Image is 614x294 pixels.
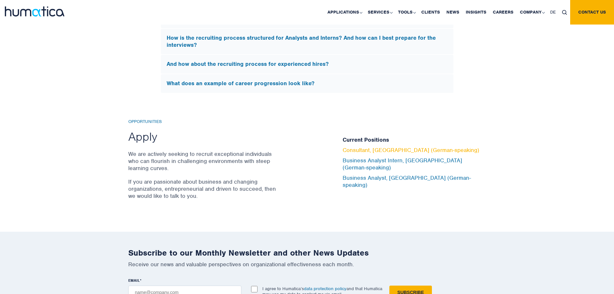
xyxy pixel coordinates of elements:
[343,157,462,171] a: Business Analyst Intern, [GEOGRAPHIC_DATA] (German-speaking)
[343,174,471,188] a: Business Analyst, [GEOGRAPHIC_DATA] (German-speaking)
[167,80,448,87] h5: What does an example of career progression look like?
[128,129,278,144] h2: Apply
[128,178,278,199] p: If you are passionate about business and changing organizations, entrepreneurial and driven to su...
[167,35,448,48] h5: How is the recruiting process structured for Analysts and Interns? And how can I best prepare for...
[5,6,64,16] img: logo
[562,10,567,15] img: search_icon
[128,119,278,125] h6: Opportunities
[343,137,486,144] h5: Current Positions
[167,61,448,68] h5: And how about the recruiting process for experienced hires?
[128,248,486,258] h2: Subscribe to our Monthly Newsletter and other News Updates
[343,147,479,154] a: Consultant, [GEOGRAPHIC_DATA] (German-speaking)
[304,286,346,291] a: data protection policy
[251,286,258,292] input: I agree to Humatica’sdata protection policyand that Humatica may use my data to contact me via em...
[128,261,486,268] p: Receive our news and valuable perspectives on organizational effectiveness each month.
[550,9,556,15] span: DE
[128,278,140,283] span: EMAIL
[128,150,278,172] p: We are actively seeking to recruit exceptional individuals who can flourish in challenging enviro...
